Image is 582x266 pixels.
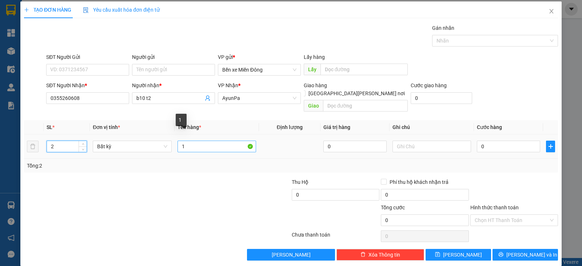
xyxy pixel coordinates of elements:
[411,82,447,88] label: Cước giao hàng
[323,100,408,112] input: Dọc đường
[83,7,160,13] span: Yêu cầu xuất hóa đơn điện tử
[47,124,52,130] span: SL
[432,25,454,31] label: Gán nhãn
[277,124,303,130] span: Định lượng
[493,249,558,261] button: printer[PERSON_NAME] và In
[336,249,424,261] button: deleteXóa Thông tin
[79,141,87,146] span: Increase Value
[360,252,366,258] span: delete
[541,1,562,22] button: Close
[81,147,85,152] span: down
[411,92,472,104] input: Cước giao hàng
[304,100,323,112] span: Giao
[176,114,187,126] div: 1
[93,124,120,130] span: Đơn vị tính
[24,7,71,13] span: TẠO ĐƠN HÀNG
[218,82,238,88] span: VP Nhận
[222,93,296,104] span: AyunPa
[392,141,471,152] input: Ghi Chú
[218,53,301,61] div: VP gửi
[79,146,87,152] span: Decrease Value
[178,141,256,152] input: VD: Bàn, Ghế
[323,141,387,152] input: 0
[178,124,201,130] span: Tên hàng
[81,142,85,146] span: up
[24,7,29,12] span: plus
[546,141,555,152] button: plus
[132,53,215,61] div: Người gửi
[390,120,474,134] th: Ghi chú
[222,64,296,75] span: Bến xe Miền Đông
[247,249,335,261] button: [PERSON_NAME]
[46,81,129,89] div: SĐT Người Nhận
[443,251,482,259] span: [PERSON_NAME]
[435,252,440,258] span: save
[205,95,211,101] span: user-add
[27,141,39,152] button: delete
[292,179,308,185] span: Thu Hộ
[304,64,320,75] span: Lấy
[381,205,405,210] span: Tổng cước
[368,251,400,259] span: Xóa Thông tin
[470,205,519,210] label: Hình thức thanh toán
[426,249,491,261] button: save[PERSON_NAME]
[132,81,215,89] div: Người nhận
[272,251,311,259] span: [PERSON_NAME]
[549,8,554,14] span: close
[498,252,503,258] span: printer
[83,7,89,13] img: icon
[97,141,167,152] span: Bất kỳ
[506,251,557,259] span: [PERSON_NAME] và In
[323,124,350,130] span: Giá trị hàng
[27,162,225,170] div: Tổng: 2
[304,54,325,60] span: Lấy hàng
[387,178,451,186] span: Phí thu hộ khách nhận trả
[477,124,502,130] span: Cước hàng
[306,89,408,97] span: [GEOGRAPHIC_DATA][PERSON_NAME] nơi
[46,53,129,61] div: SĐT Người Gửi
[291,231,380,243] div: Chưa thanh toán
[320,64,408,75] input: Dọc đường
[546,144,555,149] span: plus
[304,82,327,88] span: Giao hàng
